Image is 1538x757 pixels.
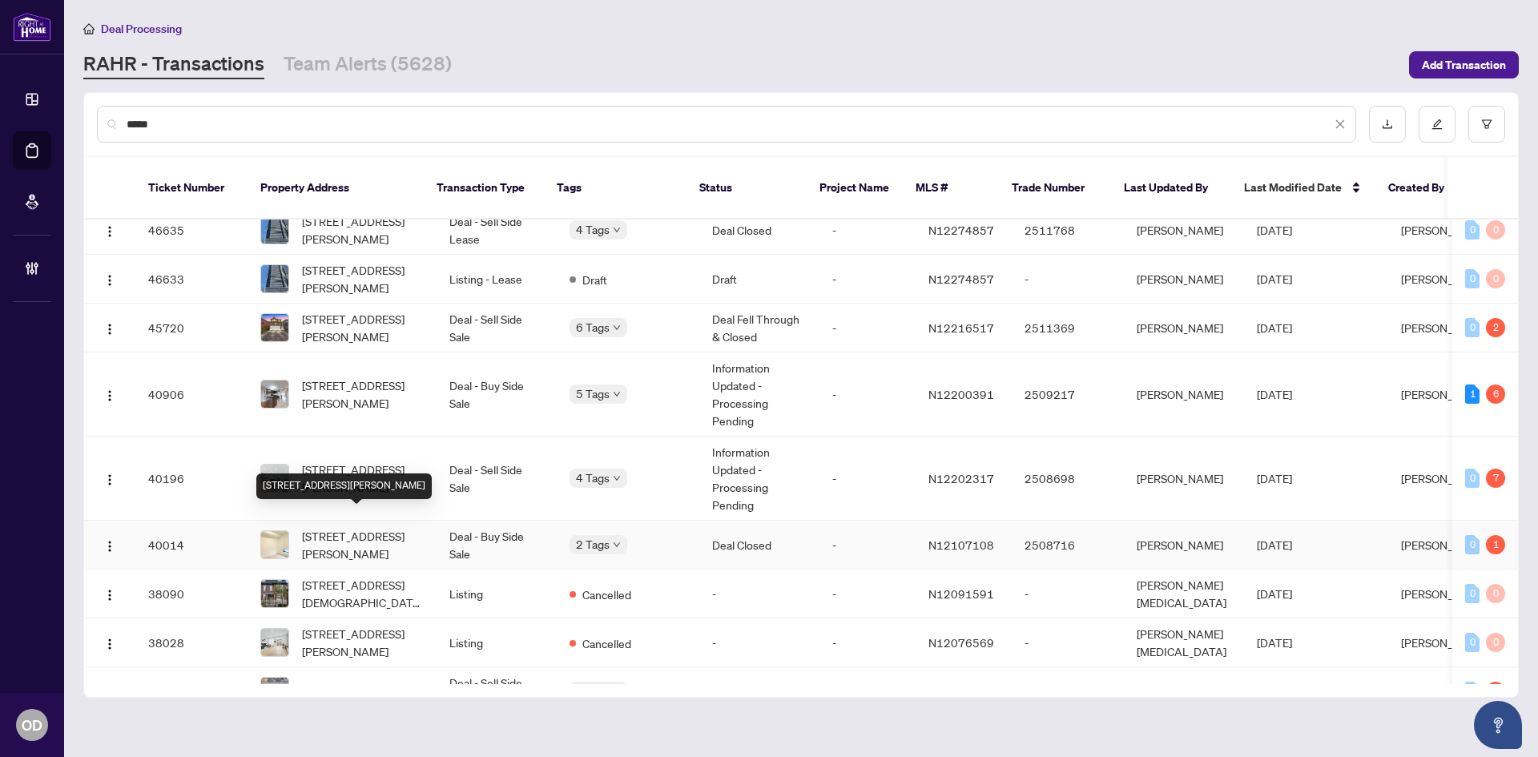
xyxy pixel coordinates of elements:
[1422,52,1506,78] span: Add Transaction
[135,521,248,570] td: 40014
[1465,535,1480,554] div: 0
[1124,437,1244,521] td: [PERSON_NAME]
[302,625,424,660] span: [STREET_ADDRESS][PERSON_NAME]
[1124,618,1244,667] td: [PERSON_NAME][MEDICAL_DATA]
[1382,119,1393,130] span: download
[1468,106,1505,143] button: filter
[1257,471,1292,485] span: [DATE]
[576,385,610,403] span: 5 Tags
[928,586,994,601] span: N12091591
[284,50,452,79] a: Team Alerts (5628)
[699,521,819,570] td: Deal Closed
[1124,206,1244,255] td: [PERSON_NAME]
[699,618,819,667] td: -
[261,531,288,558] img: thumbnail-img
[1012,521,1124,570] td: 2508716
[437,255,557,304] td: Listing - Lease
[97,678,123,704] button: Logo
[1244,179,1342,196] span: Last Modified Date
[248,157,424,219] th: Property Address
[1465,584,1480,603] div: 0
[1012,352,1124,437] td: 2509217
[1486,584,1505,603] div: 0
[576,318,610,336] span: 6 Tags
[1012,570,1124,618] td: -
[103,540,116,553] img: Logo
[302,576,424,611] span: [STREET_ADDRESS][DEMOGRAPHIC_DATA][PERSON_NAME]
[437,206,557,255] td: Deal - Sell Side Lease
[699,667,819,716] td: -
[1335,119,1346,130] span: close
[819,437,916,521] td: -
[576,220,610,239] span: 4 Tags
[1375,157,1472,219] th: Created By
[103,589,116,602] img: Logo
[135,667,248,716] td: 28918
[613,324,621,332] span: down
[437,437,557,521] td: Deal - Sell Side Sale
[1486,385,1505,404] div: 6
[576,535,610,554] span: 2 Tags
[1401,223,1488,237] span: [PERSON_NAME]
[97,381,123,407] button: Logo
[928,635,994,650] span: N12076569
[1474,701,1522,749] button: Open asap
[1486,535,1505,554] div: 1
[1257,635,1292,650] span: [DATE]
[686,157,807,219] th: Status
[1465,318,1480,337] div: 0
[1012,437,1124,521] td: 2508698
[103,274,116,287] img: Logo
[302,212,424,248] span: [STREET_ADDRESS][PERSON_NAME]
[261,381,288,408] img: thumbnail-img
[261,629,288,656] img: thumbnail-img
[1465,269,1480,288] div: 0
[83,50,264,79] a: RAHR - Transactions
[1401,272,1488,286] span: [PERSON_NAME]
[261,465,288,492] img: thumbnail-img
[302,376,424,412] span: [STREET_ADDRESS][PERSON_NAME]
[1369,106,1406,143] button: download
[97,315,123,340] button: Logo
[302,461,424,496] span: [STREET_ADDRESS][PERSON_NAME]
[582,586,631,603] span: Cancelled
[437,352,557,437] td: Deal - Buy Side Sale
[13,12,51,42] img: logo
[103,323,116,336] img: Logo
[1431,119,1443,130] span: edit
[1486,318,1505,337] div: 2
[819,255,916,304] td: -
[699,437,819,521] td: Information Updated - Processing Pending
[261,314,288,341] img: thumbnail-img
[928,538,994,552] span: N12107108
[1481,119,1492,130] span: filter
[103,389,116,402] img: Logo
[699,352,819,437] td: Information Updated - Processing Pending
[261,265,288,292] img: thumbnail-img
[1124,304,1244,352] td: [PERSON_NAME]
[97,532,123,558] button: Logo
[101,22,182,36] span: Deal Processing
[582,271,607,288] span: Draft
[1257,223,1292,237] span: [DATE]
[1124,570,1244,618] td: [PERSON_NAME][MEDICAL_DATA]
[819,521,916,570] td: -
[1124,352,1244,437] td: [PERSON_NAME]
[928,272,994,286] span: N12274857
[103,638,116,650] img: Logo
[699,255,819,304] td: Draft
[22,714,42,736] span: OD
[1401,635,1488,650] span: [PERSON_NAME]
[928,320,994,335] span: N12216517
[1257,272,1292,286] span: [DATE]
[1486,220,1505,240] div: 0
[1486,269,1505,288] div: 0
[103,473,116,486] img: Logo
[437,304,557,352] td: Deal - Sell Side Sale
[576,469,610,487] span: 4 Tags
[97,217,123,243] button: Logo
[83,23,95,34] span: home
[613,474,621,482] span: down
[1012,618,1124,667] td: -
[261,580,288,607] img: thumbnail-img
